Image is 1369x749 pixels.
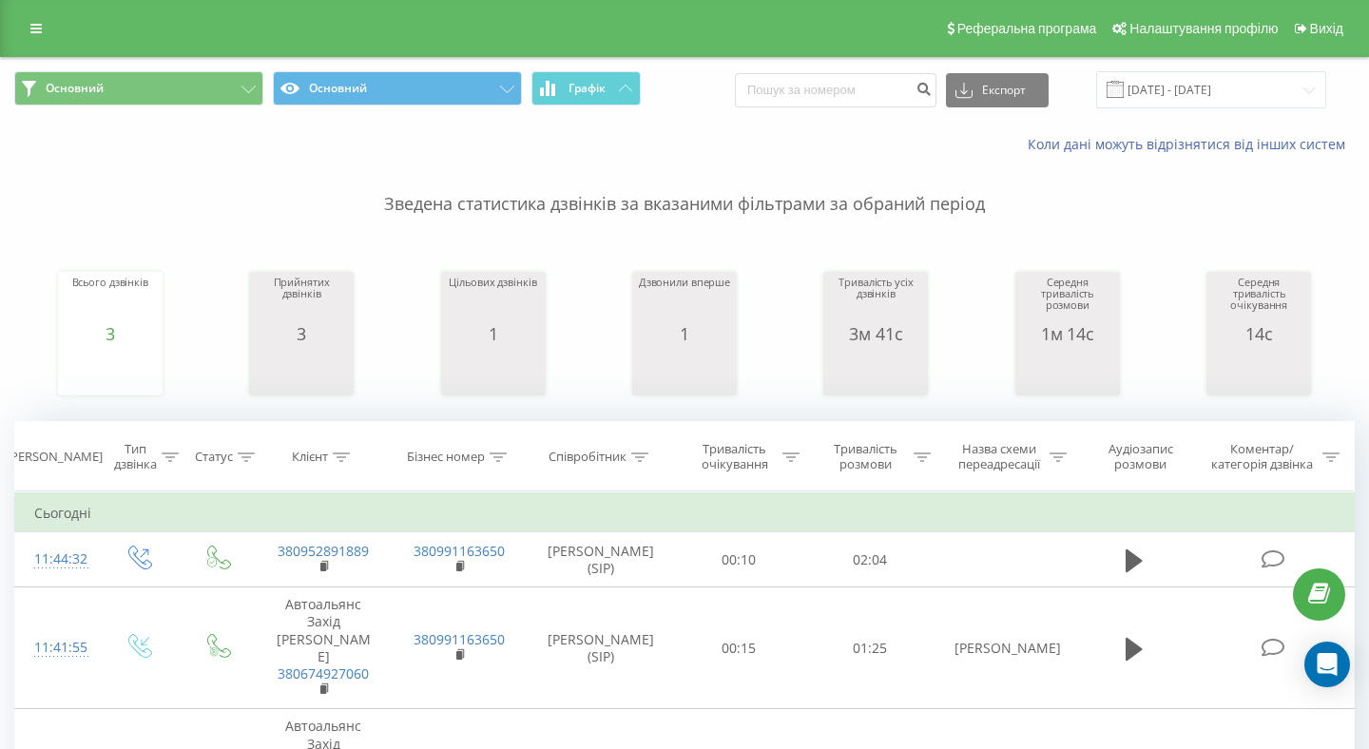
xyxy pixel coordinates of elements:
[256,587,392,709] td: Автоальянс Захід [PERSON_NAME]
[1304,642,1350,687] div: Open Intercom Messenger
[828,277,923,324] div: Тривалість усіх дзвінків
[639,277,730,324] div: Дзвонили вперше
[1089,441,1192,473] div: Аудіозапис розмови
[34,541,80,578] div: 11:44:32
[569,82,606,95] span: Графік
[1211,324,1306,343] div: 14с
[72,324,148,343] div: 3
[449,324,536,343] div: 1
[821,441,909,473] div: Тривалість розмови
[15,494,1355,532] td: Сьогодні
[549,450,627,466] div: Співробітник
[1020,277,1115,324] div: Середня тривалість розмови
[804,587,935,709] td: 01:25
[292,450,328,466] div: Клієнт
[528,532,674,587] td: [PERSON_NAME] (SIP)
[953,441,1045,473] div: Назва схеми переадресації
[14,71,263,106] button: Основний
[278,664,369,682] a: 380674927060
[828,324,923,343] div: 3м 41с
[278,542,369,560] a: 380952891889
[72,277,148,324] div: Всього дзвінків
[195,450,233,466] div: Статус
[1129,21,1278,36] span: Налаштування профілю
[414,630,505,648] a: 380991163650
[14,154,1355,217] p: Зведена статистика дзвінків за вказаними фільтрами за обраний період
[946,73,1049,107] button: Експорт
[254,324,349,343] div: 3
[528,587,674,709] td: [PERSON_NAME] (SIP)
[957,21,1097,36] span: Реферальна програма
[1211,277,1306,324] div: Середня тривалість очікування
[639,324,730,343] div: 1
[7,450,103,466] div: [PERSON_NAME]
[1020,324,1115,343] div: 1м 14с
[46,81,104,96] span: Основний
[273,71,522,106] button: Основний
[691,441,779,473] div: Тривалість очікування
[674,532,805,587] td: 00:10
[804,532,935,587] td: 02:04
[1206,441,1318,473] div: Коментар/категорія дзвінка
[254,277,349,324] div: Прийнятих дзвінків
[1028,135,1355,153] a: Коли дані можуть відрізнятися вiд інших систем
[735,73,936,107] input: Пошук за номером
[1310,21,1343,36] span: Вихід
[935,587,1071,709] td: [PERSON_NAME]
[34,629,80,666] div: 11:41:55
[531,71,641,106] button: Графік
[674,587,805,709] td: 00:15
[414,542,505,560] a: 380991163650
[449,277,536,324] div: Цільових дзвінків
[407,450,485,466] div: Бізнес номер
[114,441,157,473] div: Тип дзвінка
